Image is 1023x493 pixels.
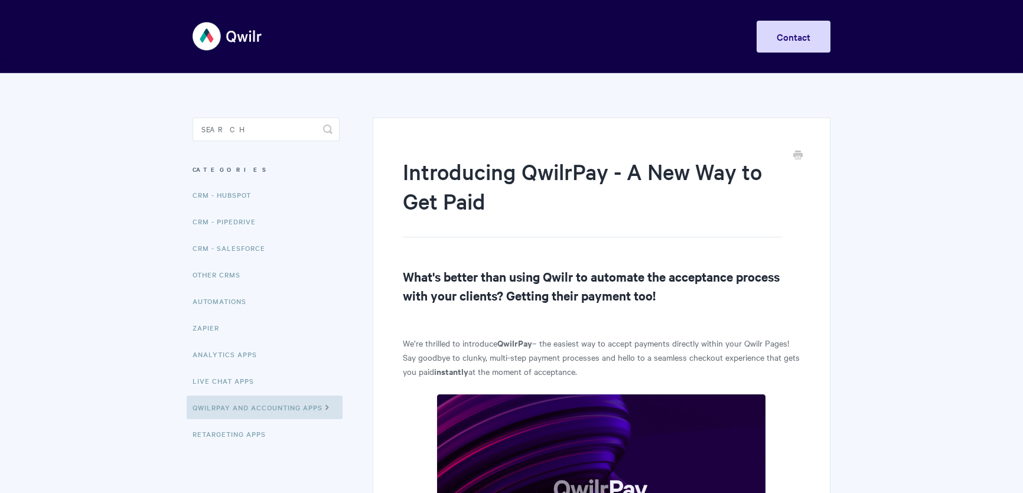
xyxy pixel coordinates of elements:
[193,369,263,393] a: Live Chat Apps
[193,316,228,339] a: Zapier
[193,14,263,58] img: Qwilr Help Center
[193,159,340,180] h3: Categories
[193,263,249,286] a: Other CRMs
[193,422,275,446] a: Retargeting Apps
[187,396,343,419] a: QwilrPay and Accounting Apps
[193,183,260,207] a: CRM - HubSpot
[403,336,800,378] p: We’re thrilled to introduce – the easiest way to accept payments directly within your Qwilr Pages...
[193,117,340,141] input: Search
[403,156,783,237] h1: Introducing QwilrPay - A New Way to Get Paid
[757,21,830,53] a: Contact
[193,210,265,233] a: CRM - Pipedrive
[403,267,800,305] h2: What's better than using Qwilr to automate the acceptance process with your clients? Getting thei...
[434,365,468,377] strong: instantly
[193,342,266,366] a: Analytics Apps
[193,236,274,260] a: CRM - Salesforce
[497,337,532,349] strong: QwilrPay
[793,149,803,162] a: Print this Article
[193,289,255,313] a: Automations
